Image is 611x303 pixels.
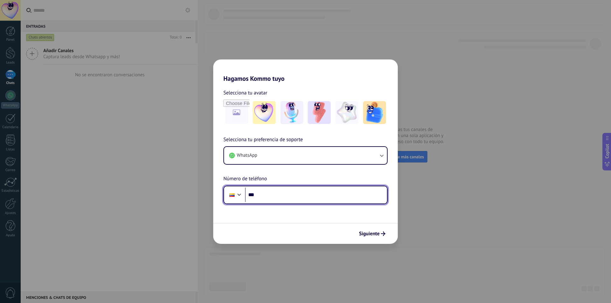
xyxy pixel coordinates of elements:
img: -5.jpeg [363,101,386,124]
span: Selecciona tu preferencia de soporte [223,136,303,144]
img: -4.jpeg [335,101,358,124]
h2: Hagamos Kommo tuyo [213,59,398,82]
img: -3.jpeg [308,101,331,124]
button: Siguiente [356,228,388,239]
div: Colombia: + 57 [226,188,238,202]
span: Número de teléfono [223,175,267,183]
button: WhatsApp [224,147,387,164]
img: -2.jpeg [280,101,303,124]
span: Siguiente [359,231,380,236]
img: -1.jpeg [253,101,276,124]
span: Selecciona tu avatar [223,89,267,97]
span: WhatsApp [237,152,257,159]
